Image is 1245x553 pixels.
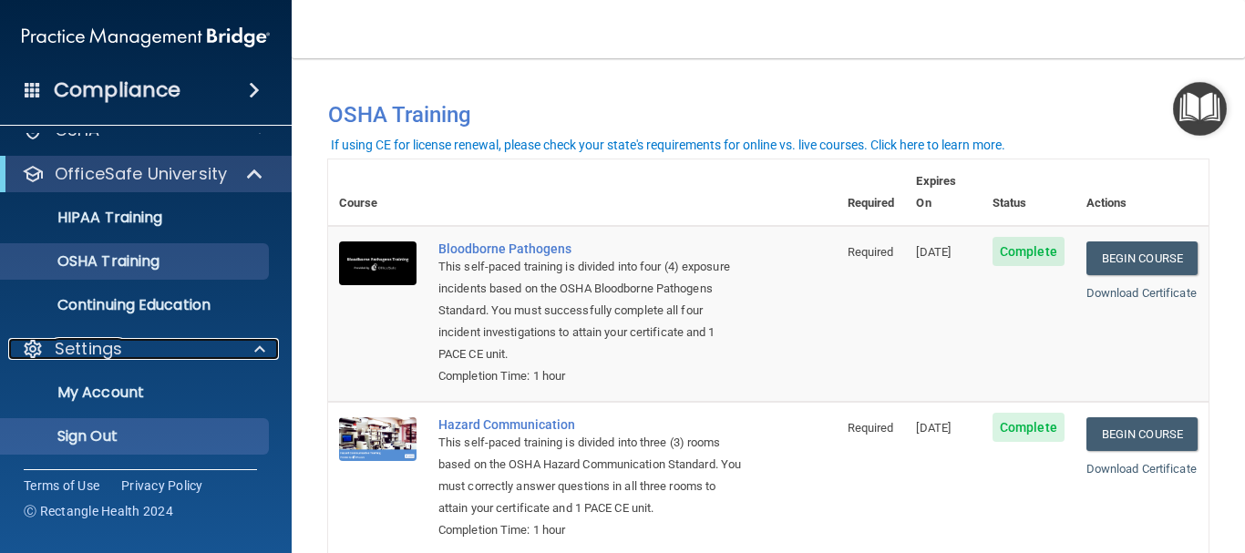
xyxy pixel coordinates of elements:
[24,502,173,520] span: Ⓒ Rectangle Health 2024
[1075,159,1209,226] th: Actions
[1086,241,1198,275] a: Begin Course
[55,338,122,360] p: Settings
[438,365,746,387] div: Completion Time: 1 hour
[905,159,982,226] th: Expires On
[916,245,951,259] span: [DATE]
[55,163,227,185] p: OfficeSafe University
[12,209,162,227] p: HIPAA Training
[837,159,906,226] th: Required
[22,19,270,56] img: PMB logo
[982,159,1075,226] th: Status
[12,296,261,314] p: Continuing Education
[848,245,894,259] span: Required
[438,241,746,256] a: Bloodborne Pathogens
[993,237,1065,266] span: Complete
[12,427,261,445] p: Sign Out
[438,519,746,541] div: Completion Time: 1 hour
[24,476,99,495] a: Terms of Use
[993,413,1065,442] span: Complete
[438,256,746,365] div: This self-paced training is divided into four (4) exposure incidents based on the OSHA Bloodborne...
[438,432,746,519] div: This self-paced training is divided into three (3) rooms based on the OSHA Hazard Communication S...
[22,338,265,360] a: Settings
[1173,82,1227,136] button: Open Resource Center
[916,421,951,435] span: [DATE]
[1086,286,1197,300] a: Download Certificate
[121,476,203,495] a: Privacy Policy
[22,163,264,185] a: OfficeSafe University
[328,102,1209,128] h4: OSHA Training
[12,252,159,271] p: OSHA Training
[54,77,180,103] h4: Compliance
[438,417,746,432] a: Hazard Communication
[1086,462,1197,476] a: Download Certificate
[331,138,1005,151] div: If using CE for license renewal, please check your state's requirements for online vs. live cours...
[848,421,894,435] span: Required
[12,384,261,402] p: My Account
[1086,417,1198,451] a: Begin Course
[328,136,1008,154] button: If using CE for license renewal, please check your state's requirements for online vs. live cours...
[328,159,427,226] th: Course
